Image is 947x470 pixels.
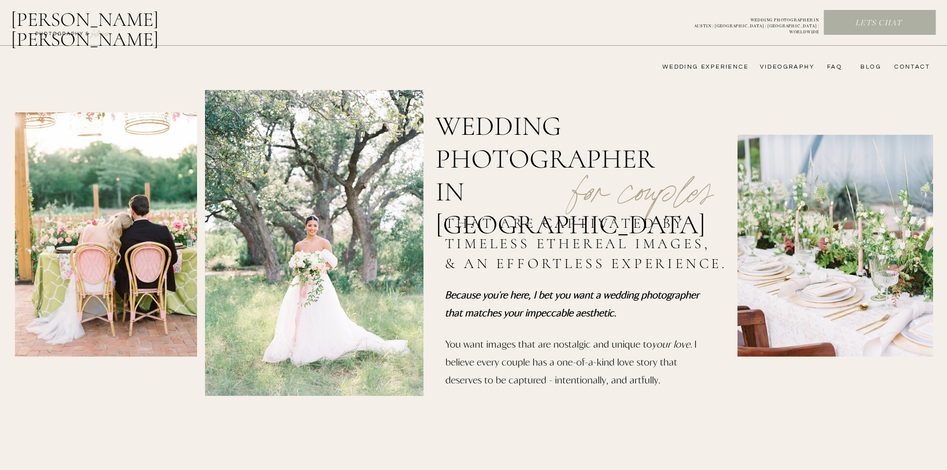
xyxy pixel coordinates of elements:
[445,213,733,277] h2: that are captivated by timeless ethereal images, & an effortless experience.
[30,30,95,42] a: photography &
[824,18,934,29] a: Lets chat
[445,335,698,397] p: You want images that are nostalgic and unique to . I believe every couple has a one-of-a-kind lov...
[548,142,737,206] p: for couples
[857,63,881,71] a: bLog
[648,63,748,71] a: wedding experience
[822,63,842,71] a: FAQ
[652,338,690,350] i: your love
[445,288,699,318] i: Because you're here, I bet you want a wedding photographer that matches your impeccable aesthetic.
[11,9,210,33] a: [PERSON_NAME] [PERSON_NAME]
[82,27,118,39] a: FILMs
[891,63,930,71] a: CONTACT
[757,63,815,71] a: videography
[678,17,819,28] a: WEDDING PHOTOGRAPHER INAUSTIN | [GEOGRAPHIC_DATA] | [GEOGRAPHIC_DATA] | WORLDWIDE
[435,110,688,185] h1: wedding photographer in [GEOGRAPHIC_DATA]
[678,17,819,28] p: WEDDING PHOTOGRAPHER IN AUSTIN | [GEOGRAPHIC_DATA] | [GEOGRAPHIC_DATA] | WORLDWIDE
